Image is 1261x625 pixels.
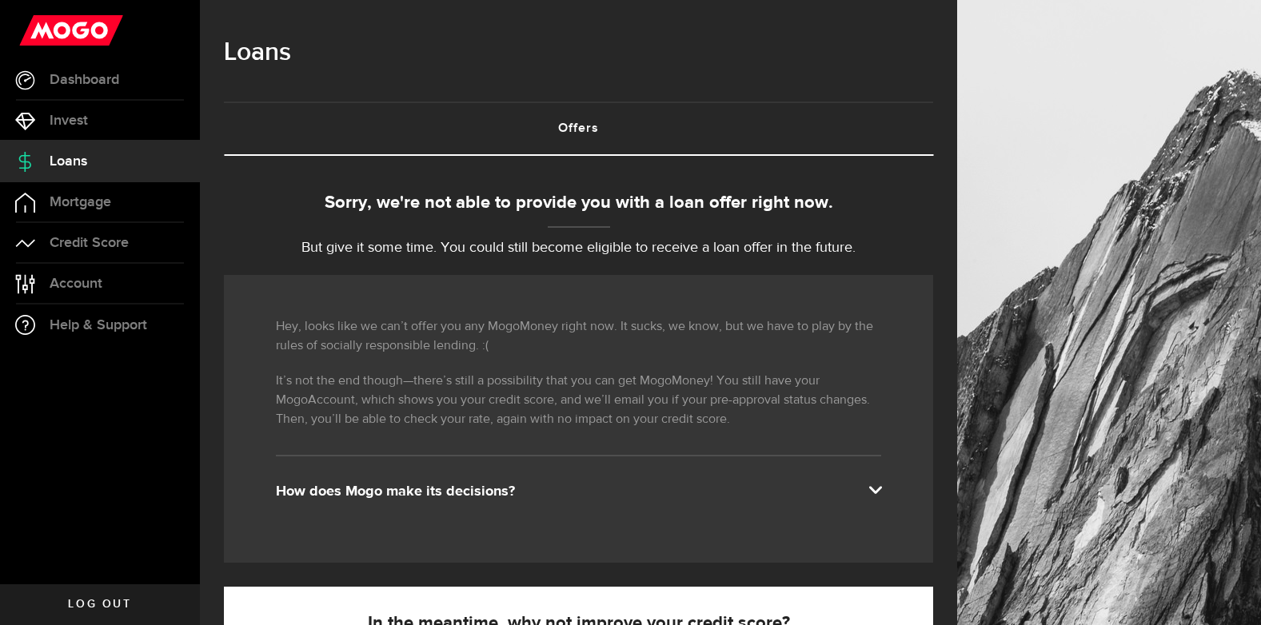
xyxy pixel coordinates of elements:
[50,277,102,291] span: Account
[224,103,933,154] a: Offers
[276,372,881,429] p: It’s not the end though—there’s still a possibility that you can get MogoMoney! You still have yo...
[50,113,88,128] span: Invest
[50,154,87,169] span: Loans
[276,317,881,356] p: Hey, looks like we can’t offer you any MogoMoney right now. It sucks, we know, but we have to pla...
[1194,558,1261,625] iframe: LiveChat chat widget
[276,482,881,501] div: How does Mogo make its decisions?
[68,599,131,610] span: Log out
[50,73,119,87] span: Dashboard
[50,236,129,250] span: Credit Score
[224,237,933,259] p: But give it some time. You could still become eligible to receive a loan offer in the future.
[50,195,111,209] span: Mortgage
[224,32,933,74] h1: Loans
[50,318,147,332] span: Help & Support
[224,190,933,217] div: Sorry, we're not able to provide you with a loan offer right now.
[224,102,933,156] ul: Tabs Navigation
